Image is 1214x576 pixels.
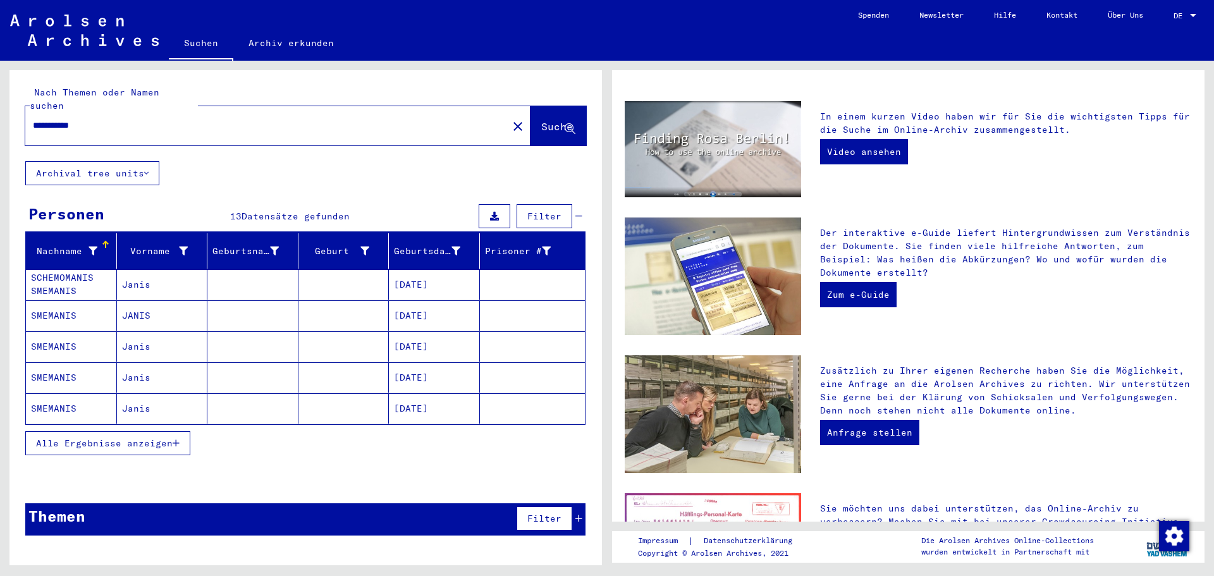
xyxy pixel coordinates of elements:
button: Filter [517,506,572,530]
mat-header-cell: Geburt‏ [298,233,389,269]
span: Filter [527,211,561,222]
a: Archiv erkunden [233,28,349,58]
a: Suchen [169,28,233,61]
span: 13 [230,211,242,222]
button: Archival tree units [25,161,159,185]
a: Impressum [638,534,688,548]
img: yv_logo.png [1144,530,1191,562]
span: Filter [527,513,561,524]
mat-cell: Janis [117,393,208,424]
div: Prisoner # [485,241,570,261]
button: Alle Ergebnisse anzeigen [25,431,190,455]
a: Video ansehen [820,139,908,164]
p: In einem kurzen Video haben wir für Sie die wichtigsten Tipps für die Suche im Online-Archiv zusa... [820,110,1192,137]
mat-header-cell: Geburtsdatum [389,233,480,269]
div: Vorname [122,241,207,261]
mat-header-cell: Vorname [117,233,208,269]
a: Datenschutzerklärung [694,534,807,548]
mat-cell: SMEMANIS [26,300,117,331]
button: Filter [517,204,572,228]
p: Copyright © Arolsen Archives, 2021 [638,548,807,559]
mat-cell: [DATE] [389,393,480,424]
div: Geburtsname [212,245,279,258]
p: Sie möchten uns dabei unterstützen, das Online-Archiv zu verbessern? Machen Sie mit bei unserer C... [820,502,1192,568]
a: Zum e-Guide [820,282,897,307]
mat-header-cell: Prisoner # [480,233,586,269]
div: Personen [28,202,104,225]
div: Geburtsdatum [394,245,460,258]
div: Themen [28,505,85,527]
mat-cell: Janis [117,331,208,362]
button: Clear [505,113,530,138]
span: DE [1174,11,1187,20]
mat-label: Nach Themen oder Namen suchen [30,87,159,111]
span: Alle Ergebnisse anzeigen [36,438,173,449]
p: Der interaktive e-Guide liefert Hintergrundwissen zum Verständnis der Dokumente. Sie finden viele... [820,226,1192,279]
mat-cell: [DATE] [389,362,480,393]
mat-cell: Janis [117,362,208,393]
mat-cell: [DATE] [389,269,480,300]
button: Suche [530,106,586,145]
mat-cell: SMEMANIS [26,362,117,393]
mat-cell: Janis [117,269,208,300]
mat-header-cell: Geburtsname [207,233,298,269]
mat-cell: SMEMANIS [26,393,117,424]
img: Arolsen_neg.svg [10,15,159,46]
div: Geburt‏ [303,241,389,261]
div: Nachname [31,241,116,261]
div: Nachname [31,245,97,258]
div: Vorname [122,245,188,258]
mat-cell: SMEMANIS [26,331,117,362]
span: Datensätze gefunden [242,211,350,222]
p: Die Arolsen Archives Online-Collections [921,535,1094,546]
a: Anfrage stellen [820,420,919,445]
span: Suche [541,120,573,133]
mat-header-cell: Nachname [26,233,117,269]
div: Prisoner # [485,245,551,258]
p: Zusätzlich zu Ihrer eigenen Recherche haben Sie die Möglichkeit, eine Anfrage an die Arolsen Arch... [820,364,1192,417]
mat-cell: SCHEMOMANIS SMEMANIS [26,269,117,300]
p: wurden entwickelt in Partnerschaft mit [921,546,1094,558]
img: eguide.jpg [625,218,801,335]
mat-cell: JANIS [117,300,208,331]
mat-cell: [DATE] [389,300,480,331]
div: | [638,534,807,548]
img: inquiries.jpg [625,355,801,473]
img: video.jpg [625,101,801,197]
div: Geburtsdatum [394,241,479,261]
mat-icon: close [510,119,525,134]
img: Zustimmung ändern [1159,521,1189,551]
div: Geburtsname [212,241,298,261]
div: Geburt‏ [303,245,370,258]
mat-cell: [DATE] [389,331,480,362]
